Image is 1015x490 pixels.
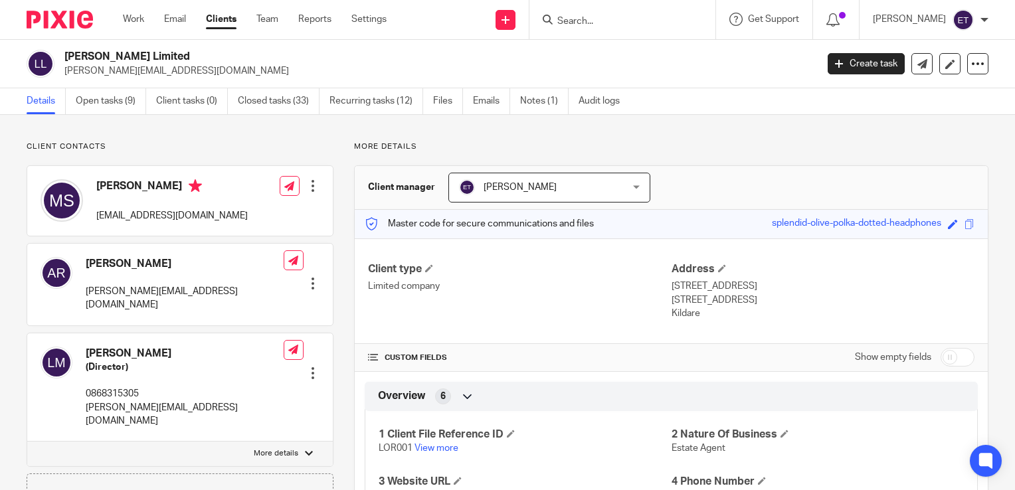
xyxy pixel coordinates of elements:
[556,16,676,28] input: Search
[96,179,248,196] h4: [PERSON_NAME]
[953,9,974,31] img: svg%3E
[123,13,144,26] a: Work
[64,50,659,64] h2: [PERSON_NAME] Limited
[27,88,66,114] a: Details
[473,88,510,114] a: Emails
[64,64,808,78] p: [PERSON_NAME][EMAIL_ADDRESS][DOMAIN_NAME]
[828,53,905,74] a: Create task
[772,216,941,232] div: splendid-olive-polka-dotted-headphones
[86,361,284,374] h5: (Director)
[86,347,284,361] h4: [PERSON_NAME]
[433,88,463,114] a: Files
[520,88,569,114] a: Notes (1)
[368,181,435,194] h3: Client manager
[27,141,333,152] p: Client contacts
[329,88,423,114] a: Recurring tasks (12)
[41,257,72,289] img: svg%3E
[378,389,425,403] span: Overview
[86,387,284,400] p: 0868315305
[672,475,964,489] h4: 4 Phone Number
[672,262,974,276] h4: Address
[206,13,236,26] a: Clients
[672,280,974,293] p: [STREET_ADDRESS]
[379,444,413,453] span: LOR001
[27,11,93,29] img: Pixie
[459,179,475,195] img: svg%3E
[86,285,284,312] p: [PERSON_NAME][EMAIL_ADDRESS][DOMAIN_NAME]
[579,88,630,114] a: Audit logs
[379,475,671,489] h4: 3 Website URL
[76,88,146,114] a: Open tasks (9)
[672,307,974,320] p: Kildare
[96,209,248,222] p: [EMAIL_ADDRESS][DOMAIN_NAME]
[86,257,284,271] h4: [PERSON_NAME]
[368,353,671,363] h4: CUSTOM FIELDS
[189,179,202,193] i: Primary
[855,351,931,364] label: Show empty fields
[440,390,446,403] span: 6
[368,262,671,276] h4: Client type
[351,13,387,26] a: Settings
[156,88,228,114] a: Client tasks (0)
[238,88,320,114] a: Closed tasks (33)
[365,217,594,230] p: Master code for secure communications and files
[672,428,964,442] h4: 2 Nature Of Business
[379,428,671,442] h4: 1 Client File Reference ID
[873,13,946,26] p: [PERSON_NAME]
[484,183,557,192] span: [PERSON_NAME]
[748,15,799,24] span: Get Support
[415,444,458,453] a: View more
[368,280,671,293] p: Limited company
[164,13,186,26] a: Email
[298,13,331,26] a: Reports
[354,141,988,152] p: More details
[27,50,54,78] img: svg%3E
[254,448,298,459] p: More details
[86,401,284,428] p: [PERSON_NAME][EMAIL_ADDRESS][DOMAIN_NAME]
[41,347,72,378] img: svg%3E
[672,293,974,307] p: [STREET_ADDRESS]
[256,13,278,26] a: Team
[41,179,83,222] img: svg%3E
[672,444,725,453] span: Estate Agent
